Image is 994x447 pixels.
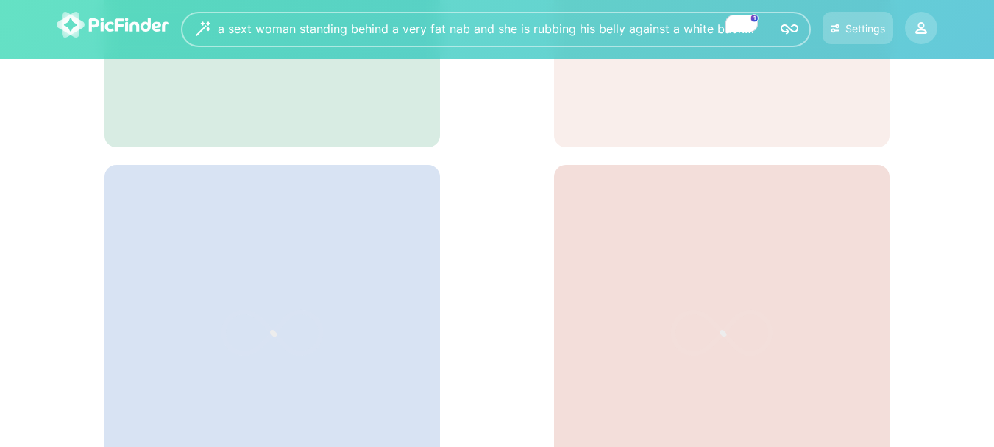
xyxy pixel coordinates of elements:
[781,21,798,38] img: icon-search.svg
[196,21,210,36] img: wizard.svg
[845,22,885,35] div: Settings
[823,12,893,44] button: Settings
[831,22,840,35] img: icon-settings.svg
[57,12,169,38] img: logo-picfinder-white-transparent.svg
